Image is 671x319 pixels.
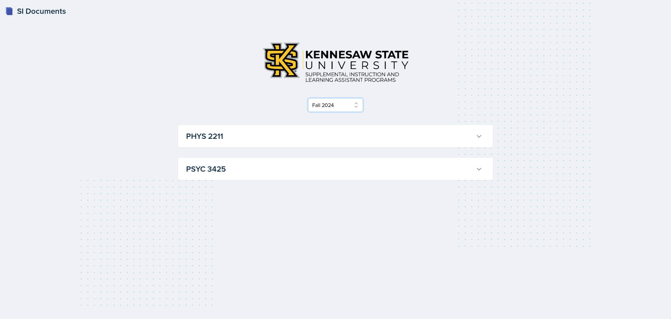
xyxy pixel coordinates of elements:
[186,130,473,142] h3: PHYS 2211
[186,163,473,175] h3: PSYC 3425
[257,37,414,88] img: Kennesaw State University
[185,129,484,143] button: PHYS 2211
[185,162,484,176] button: PSYC 3425
[5,5,66,17] a: SI Documents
